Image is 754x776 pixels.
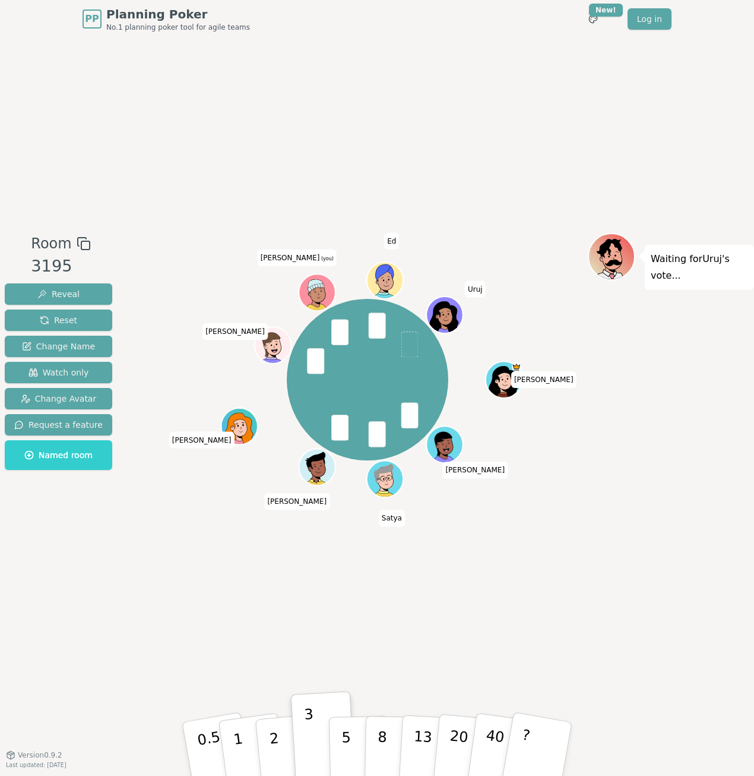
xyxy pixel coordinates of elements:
[28,367,89,378] span: Watch only
[6,750,62,760] button: Version0.9.2
[589,4,623,17] div: New!
[83,6,250,32] a: PPPlanning PokerNo.1 planning poker tool for agile teams
[21,393,97,405] span: Change Avatar
[5,283,112,305] button: Reveal
[465,281,486,298] span: Click to change your name
[85,12,99,26] span: PP
[5,336,112,357] button: Change Name
[511,371,576,388] span: Click to change your name
[169,432,235,449] span: Click to change your name
[628,8,671,30] a: Log in
[379,510,405,526] span: Click to change your name
[31,254,90,279] div: 3195
[5,362,112,383] button: Watch only
[651,251,748,284] p: Waiting for Uruj 's vote...
[5,310,112,331] button: Reset
[106,23,250,32] span: No.1 planning poker tool for agile teams
[300,275,334,310] button: Click to change your avatar
[106,6,250,23] span: Planning Poker
[264,493,330,510] span: Click to change your name
[18,750,62,760] span: Version 0.9.2
[31,233,71,254] span: Room
[6,762,66,768] span: Last updated: [DATE]
[24,449,93,461] span: Named room
[37,288,80,300] span: Reveal
[442,462,508,478] span: Click to change your name
[40,314,77,326] span: Reset
[512,362,521,371] span: Nancy is the host
[258,250,337,266] span: Click to change your name
[5,440,112,470] button: Named room
[304,706,317,771] p: 3
[14,419,103,431] span: Request a feature
[5,414,112,436] button: Request a feature
[384,233,399,250] span: Click to change your name
[319,256,334,261] span: (you)
[582,8,604,30] button: New!
[22,340,95,352] span: Change Name
[202,323,268,340] span: Click to change your name
[5,388,112,409] button: Change Avatar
